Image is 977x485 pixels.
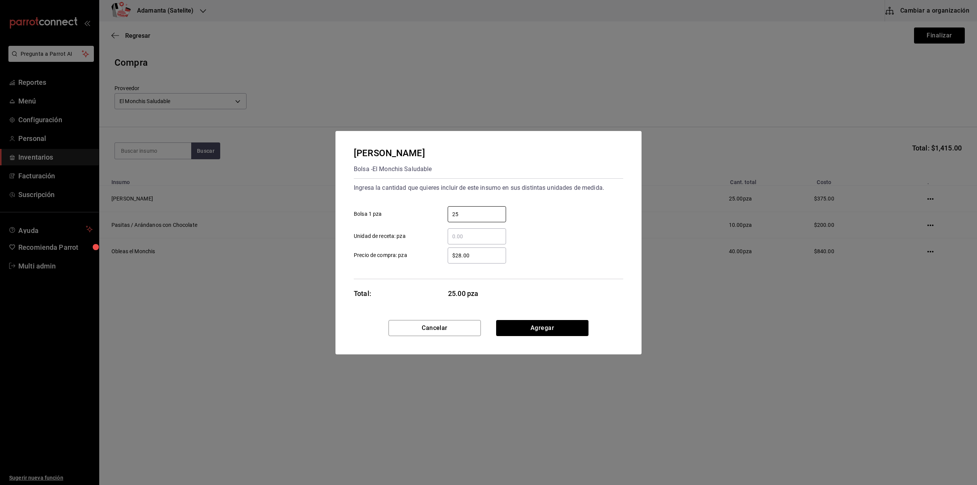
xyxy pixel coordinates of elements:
span: 25.00 pza [448,288,506,299]
div: Total: [354,288,371,299]
input: Precio de compra: pza [448,251,506,260]
span: Precio de compra: pza [354,251,407,259]
div: Bolsa - El Monchis Saludable [354,163,432,175]
div: Ingresa la cantidad que quieres incluir de este insumo en sus distintas unidades de medida. [354,182,623,194]
span: Bolsa 1 pza [354,210,382,218]
button: Cancelar [389,320,481,336]
input: Bolsa 1 pza [448,210,506,219]
button: Agregar [496,320,588,336]
span: Unidad de receta: pza [354,232,406,240]
div: [PERSON_NAME] [354,146,432,160]
input: Unidad de receta: pza [448,232,506,241]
